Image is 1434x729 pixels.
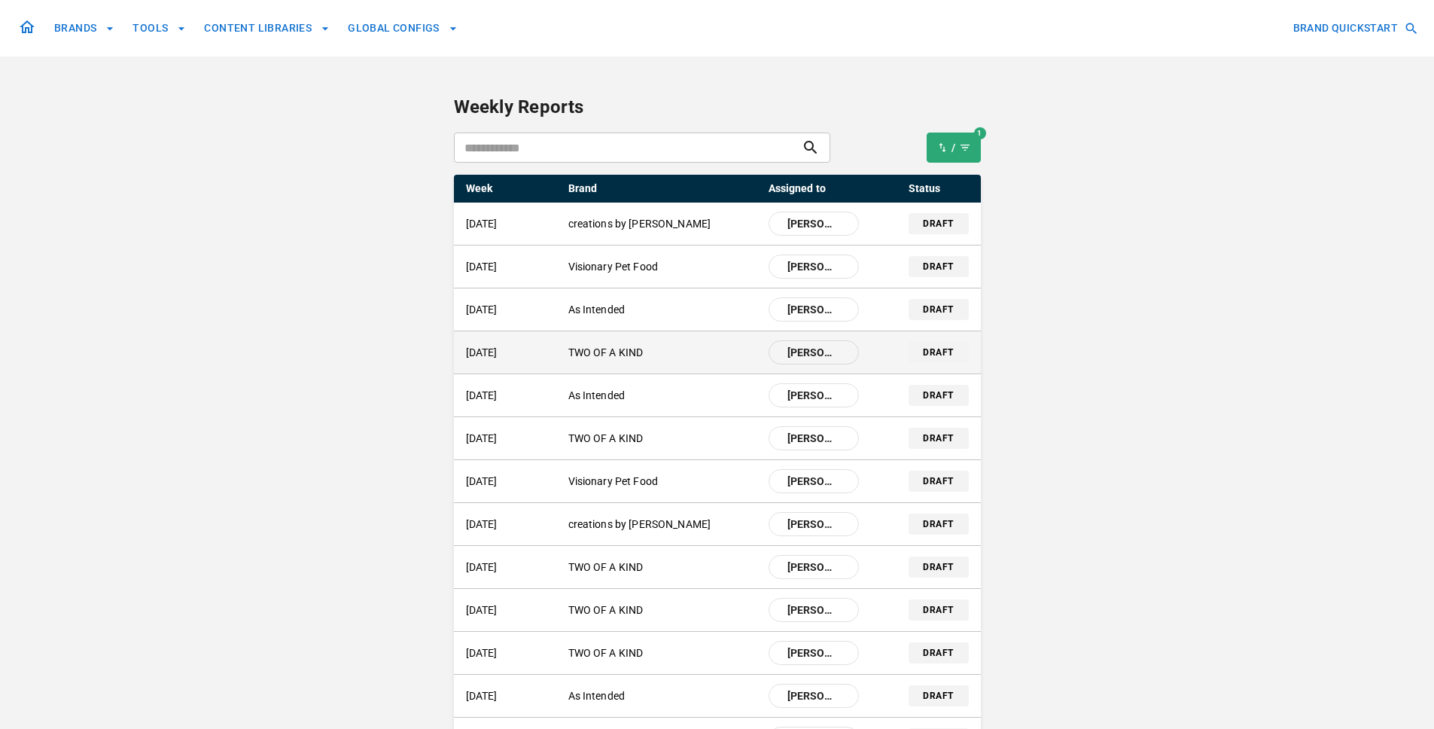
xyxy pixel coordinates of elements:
[466,302,556,318] p: [DATE]
[454,331,981,374] a: [DATE]TWO OF A KIND[PERSON_NAME]draft
[778,602,849,618] span: [PERSON_NAME]
[466,474,556,490] p: [DATE]
[778,645,849,660] span: [PERSON_NAME]
[454,288,981,331] a: [DATE]As Intended[PERSON_NAME]draft
[923,560,953,574] p: draft
[466,388,556,404] p: [DATE]
[568,388,757,404] p: As Intended
[454,589,981,631] a: [DATE]TWO OF A KIND[PERSON_NAME]draft
[778,388,849,403] span: [PERSON_NAME]
[568,560,757,575] p: TWO OF A KIND
[923,517,953,531] p: draft
[454,503,981,545] a: [DATE]creations by [PERSON_NAME][PERSON_NAME]draft
[778,688,849,703] span: [PERSON_NAME]
[568,181,757,197] p: Brand
[778,345,849,360] span: [PERSON_NAME]
[48,14,120,42] button: BRANDS
[568,688,757,704] p: As Intended
[568,602,757,618] p: TWO OF A KIND
[778,259,849,274] span: [PERSON_NAME]
[778,431,849,446] span: [PERSON_NAME]
[466,259,556,275] p: [DATE]
[454,417,981,459] a: [DATE]TWO OF A KIND[PERSON_NAME]draft
[342,14,464,42] button: GLOBAL CONFIGS
[568,474,757,490] p: Visionary Pet Food
[778,474,849,489] span: [PERSON_NAME]
[466,602,556,618] p: [DATE]
[923,389,953,402] p: draft
[923,689,953,703] p: draft
[454,632,981,674] a: [DATE]TWO OF A KIND[PERSON_NAME]draft
[568,302,757,318] p: As Intended
[568,216,757,232] p: creations by [PERSON_NAME]
[454,546,981,588] a: [DATE]TWO OF A KIND[PERSON_NAME]draft
[927,133,981,163] button: 1
[778,216,849,231] span: [PERSON_NAME]
[454,246,981,288] a: [DATE]Visionary Pet Food[PERSON_NAME]draft
[778,302,849,317] span: [PERSON_NAME]
[454,374,981,416] a: [DATE]As Intended[PERSON_NAME]draft
[466,431,556,447] p: [DATE]
[909,181,969,197] p: Status
[568,259,757,275] p: Visionary Pet Food
[126,14,192,42] button: TOOLS
[1287,14,1422,42] button: BRAND QUICKSTART
[923,646,953,660] p: draft
[923,217,953,230] p: draft
[778,560,849,575] span: [PERSON_NAME]
[568,645,757,661] p: TWO OF A KIND
[923,260,953,273] p: draft
[568,345,757,361] p: TWO OF A KIND
[466,181,556,195] p: Week
[198,14,336,42] button: CONTENT LIBRARIES
[466,688,556,704] p: [DATE]
[923,474,953,488] p: draft
[923,303,953,316] p: draft
[454,203,981,245] a: [DATE]creations by [PERSON_NAME][PERSON_NAME]draft
[454,675,981,717] a: [DATE]As Intended[PERSON_NAME]draft
[454,460,981,502] a: [DATE]Visionary Pet Food[PERSON_NAME]draft
[923,603,953,617] p: draft
[974,127,986,139] div: 1
[923,346,953,359] p: draft
[466,560,556,575] p: [DATE]
[454,93,981,120] p: Weekly Reports
[923,432,953,445] p: draft
[466,345,556,361] p: [DATE]
[769,181,859,197] p: Assigned to
[568,517,757,532] p: creations by [PERSON_NAME]
[778,517,849,532] span: [PERSON_NAME]
[568,431,757,447] p: TWO OF A KIND
[466,645,556,661] p: [DATE]
[466,517,556,532] p: [DATE]
[466,216,556,232] p: [DATE]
